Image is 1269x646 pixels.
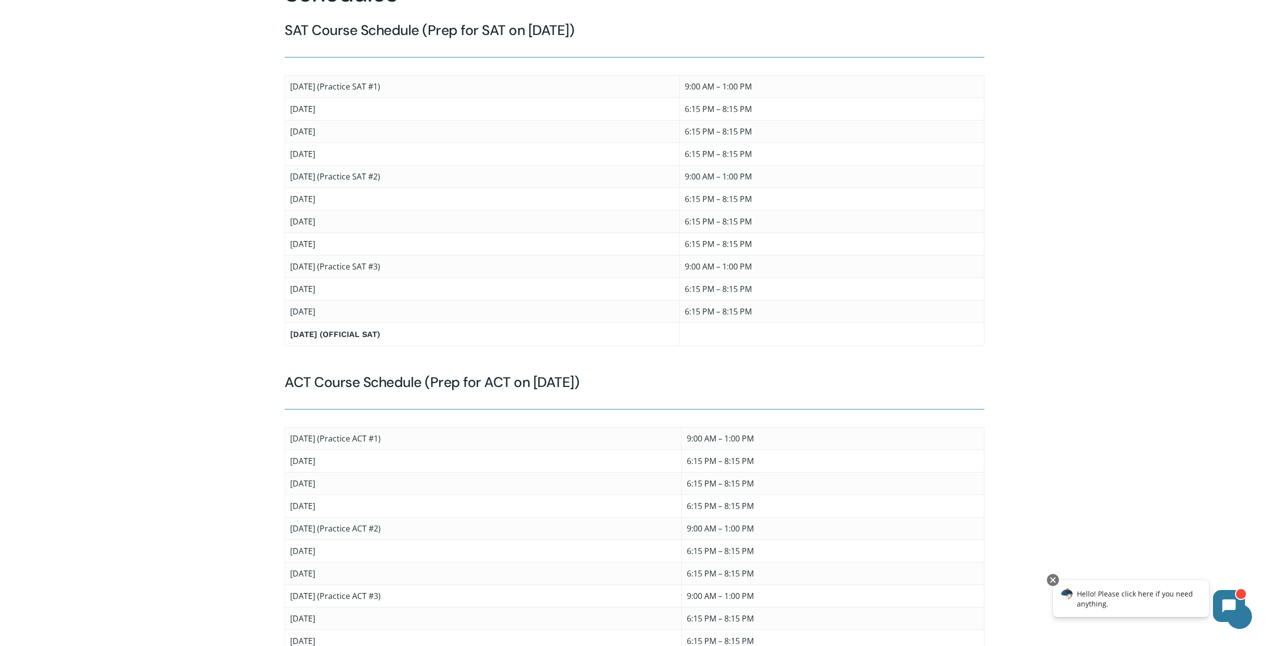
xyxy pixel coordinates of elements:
td: [DATE] [285,233,680,255]
td: [DATE] [285,495,682,517]
td: [DATE] (Practice SAT #3) [285,255,680,278]
td: 9:00 AM – 1:00 PM [681,517,984,540]
td: [DATE] [285,540,682,562]
td: 6:15 PM – 8:15 PM [680,300,984,323]
td: 6:15 PM – 8:15 PM [680,143,984,165]
td: 9:00 AM – 1:00 PM [681,585,984,607]
td: 6:15 PM – 8:15 PM [681,562,984,585]
td: [DATE] [285,210,680,233]
td: 9:00 AM – 1:00 PM [681,427,984,450]
td: [DATE] [285,278,680,300]
td: [DATE] [285,300,680,323]
h4: ACT Course Schedule (Prep for ACT on [DATE]) [285,373,984,391]
td: 6:15 PM – 8:15 PM [680,233,984,255]
td: [DATE] [285,472,682,495]
td: 6:15 PM – 8:15 PM [681,472,984,495]
td: 9:00 AM – 1:00 PM [680,165,984,188]
td: [DATE] [285,143,680,165]
td: 6:15 PM – 8:15 PM [680,210,984,233]
iframe: Chatbot [1042,572,1255,632]
td: [DATE] [285,120,680,143]
td: 6:15 PM – 8:15 PM [681,607,984,630]
td: [DATE] [285,562,682,585]
td: [DATE] [285,607,682,630]
td: [DATE] [285,450,682,472]
td: 9:00 AM – 1:00 PM [680,75,984,98]
td: 6:15 PM – 8:15 PM [680,188,984,210]
td: 6:15 PM – 8:15 PM [681,495,984,517]
td: [DATE] (Practice ACT #3) [285,585,682,607]
td: 9:00 AM – 1:00 PM [680,255,984,278]
td: [DATE] (Practice ACT #2) [285,517,682,540]
td: [DATE] (Practice ACT #1) [285,427,682,450]
td: 6:15 PM – 8:15 PM [680,98,984,120]
td: 6:15 PM – 8:15 PM [681,450,984,472]
h4: SAT Course Schedule (Prep for SAT on [DATE]) [285,21,984,39]
td: 6:15 PM – 8:15 PM [681,540,984,562]
td: [DATE] [285,98,680,120]
td: 6:15 PM – 8:15 PM [680,120,984,143]
td: 6:15 PM – 8:15 PM [680,278,984,300]
td: [DATE] [285,188,680,210]
td: [DATE] (Practice SAT #1) [285,75,680,98]
b: [DATE] (OFFICIAL SAT) [290,329,380,339]
td: [DATE] (Practice SAT #2) [285,165,680,188]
